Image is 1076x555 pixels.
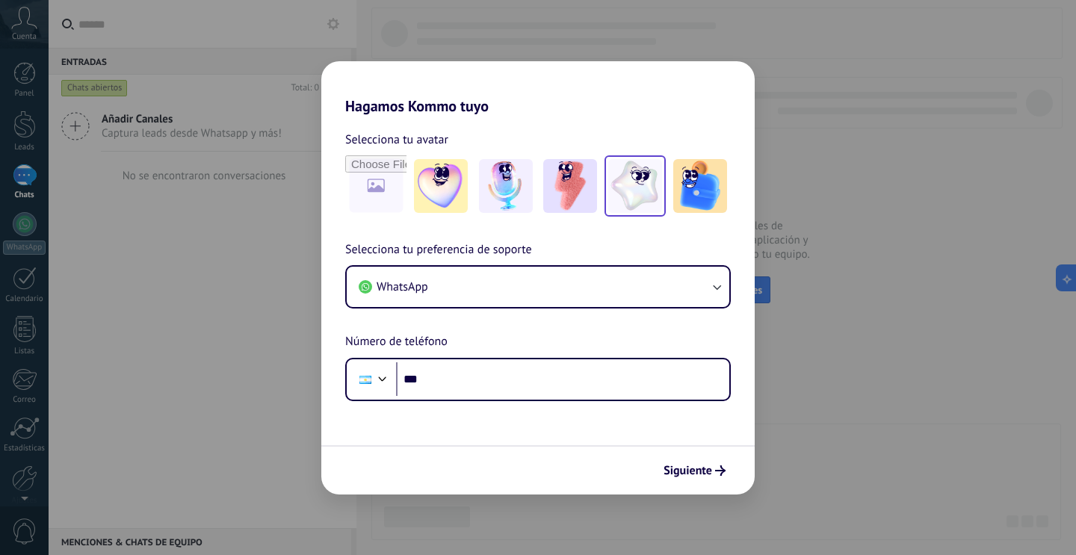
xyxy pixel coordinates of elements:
span: WhatsApp [377,279,428,294]
span: Selecciona tu preferencia de soporte [345,241,532,260]
img: -3.jpeg [543,159,597,213]
span: Siguiente [664,465,712,476]
span: Número de teléfono [345,332,448,352]
img: -1.jpeg [414,159,468,213]
img: -4.jpeg [608,159,662,213]
button: Siguiente [657,458,732,483]
img: -5.jpeg [673,159,727,213]
h2: Hagamos Kommo tuyo [321,61,755,115]
div: Argentina: + 54 [351,364,380,395]
span: Selecciona tu avatar [345,130,448,149]
img: -2.jpeg [479,159,533,213]
button: WhatsApp [347,267,729,307]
